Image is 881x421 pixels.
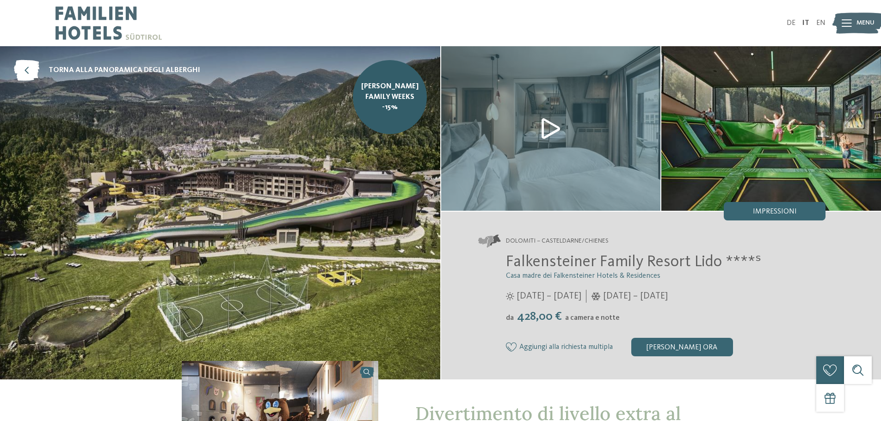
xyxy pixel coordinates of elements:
[631,338,733,356] div: [PERSON_NAME] ora
[661,46,881,211] img: Il family hotel a Chienes dal fascino particolare
[441,46,661,211] img: Il family hotel a Chienes dal fascino particolare
[506,314,514,322] span: da
[515,311,564,323] span: 428,00 €
[506,292,514,300] i: Orari d'apertura estate
[506,254,761,270] span: Falkensteiner Family Resort Lido ****ˢ
[517,290,581,303] span: [DATE] – [DATE]
[802,19,809,27] a: IT
[49,65,200,75] span: torna alla panoramica degli alberghi
[787,19,795,27] a: DE
[506,272,660,280] span: Casa madre dei Falkensteiner Hotels & Residences
[603,290,668,303] span: [DATE] – [DATE]
[506,237,609,246] span: Dolomiti – Casteldarne/Chienes
[360,81,420,112] span: [PERSON_NAME] Family Weeks -15%
[816,19,826,27] a: EN
[353,60,427,134] a: [PERSON_NAME] Family Weeks -15%
[14,60,200,81] a: torna alla panoramica degli alberghi
[753,208,797,215] span: Impressioni
[856,18,875,28] span: Menu
[519,343,613,352] span: Aggiungi alla richiesta multipla
[591,292,601,300] i: Orari d'apertura inverno
[565,314,620,322] span: a camera e notte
